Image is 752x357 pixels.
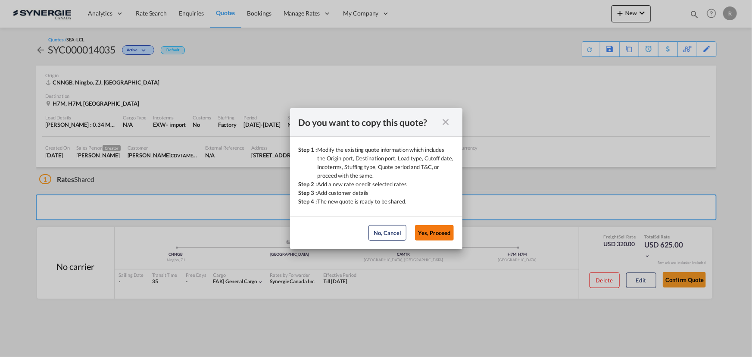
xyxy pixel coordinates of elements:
[441,117,451,127] md-icon: icon-close fg-AAA8AD cursor
[299,197,318,206] div: Step 4 :
[318,197,406,206] div: The new quote is ready to be shared.
[299,145,318,180] div: Step 1 :
[318,145,454,180] div: Modify the existing quote information which includes the Origin port, Destination port, Load type...
[318,180,407,188] div: Add a new rate or edit selected rates
[368,225,406,241] button: No, Cancel
[290,108,462,249] md-dialog: Step 1 : ...
[318,188,369,197] div: Add customer details
[299,117,438,128] div: Do you want to copy this quote?
[299,180,318,188] div: Step 2 :
[415,225,454,241] button: Yes, Proceed
[299,188,318,197] div: Step 3 :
